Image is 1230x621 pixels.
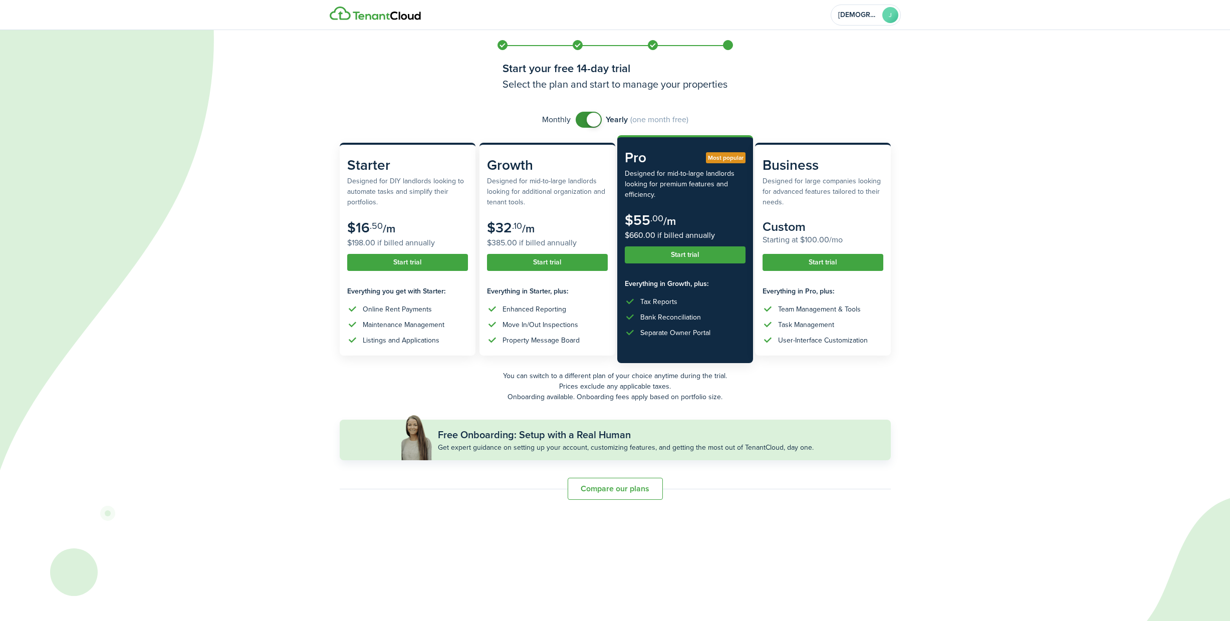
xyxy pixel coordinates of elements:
[347,155,468,176] subscription-pricing-card-title: Starter
[363,320,444,330] div: Maintenance Management
[347,286,468,296] subscription-pricing-card-features-title: Everything you get with Starter:
[487,254,608,271] button: Start trial
[625,147,746,168] subscription-pricing-card-title: Pro
[340,371,891,402] p: You can switch to a different plan of your choice anytime during the trial. Prices exclude any ap...
[503,60,728,77] h1: Start your free 14-day trial
[347,217,370,238] subscription-pricing-card-price-amount: $16
[438,442,814,453] subscription-pricing-banner-description: Get expert guidance on setting up your account, customizing features, and getting the most out of...
[763,286,883,296] subscription-pricing-card-features-title: Everything in Pro, plus:
[487,176,608,207] subscription-pricing-card-description: Designed for mid-to-large landlords looking for additional organization and tenant tools.
[663,213,676,229] subscription-pricing-card-price-period: /m
[640,312,701,323] div: Bank Reconciliation
[487,286,608,296] subscription-pricing-card-features-title: Everything in Starter, plus:
[512,219,522,232] subscription-pricing-card-price-cents: .10
[625,210,650,230] subscription-pricing-card-price-amount: $55
[363,335,439,346] div: Listings and Applications
[625,168,746,200] subscription-pricing-card-description: Designed for mid-to-large landlords looking for premium features and efficiency.
[625,246,746,263] button: Start trial
[763,217,806,236] subscription-pricing-card-price-amount: Custom
[625,278,746,289] subscription-pricing-card-features-title: Everything in Growth, plus:
[778,335,868,346] div: User-Interface Customization
[778,304,861,315] div: Team Management & Tools
[763,254,883,271] button: Start trial
[778,320,834,330] div: Task Management
[522,220,535,237] subscription-pricing-card-price-period: /m
[763,234,883,246] subscription-pricing-card-price-annual: Starting at $100.00/mo
[383,220,395,237] subscription-pricing-card-price-period: /m
[330,7,421,21] img: Logo
[640,328,710,338] div: Separate Owner Portal
[347,176,468,207] subscription-pricing-card-description: Designed for DIY landlords looking to automate tasks and simplify their portfolios.
[503,304,566,315] div: Enhanced Reporting
[503,77,728,92] h3: Select the plan and start to manage your properties
[487,237,608,249] subscription-pricing-card-price-annual: $385.00 if billed annually
[503,335,580,346] div: Property Message Board
[347,237,468,249] subscription-pricing-card-price-annual: $198.00 if billed annually
[763,176,883,207] subscription-pricing-card-description: Designed for large companies looking for advanced features tailored to their needs.
[625,229,746,241] subscription-pricing-card-price-annual: $660.00 if billed annually
[650,212,663,225] subscription-pricing-card-price-cents: .00
[838,12,878,19] span: Judi
[640,296,677,307] div: Tax Reports
[363,304,432,315] div: Online Rent Payments
[487,217,512,238] subscription-pricing-card-price-amount: $32
[503,320,578,330] div: Move In/Out Inspections
[763,155,883,176] subscription-pricing-card-title: Business
[882,7,898,23] avatar-text: J
[400,413,433,460] img: Free Onboarding: Setup with a Real Human
[487,155,608,176] subscription-pricing-card-title: Growth
[438,427,631,442] subscription-pricing-banner-title: Free Onboarding: Setup with a Real Human
[542,114,571,126] span: Monthly
[347,254,468,271] button: Start trial
[568,478,663,500] button: Compare our plans
[831,5,901,26] button: Open menu
[370,219,383,232] subscription-pricing-card-price-cents: .50
[708,153,744,162] span: Most popular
